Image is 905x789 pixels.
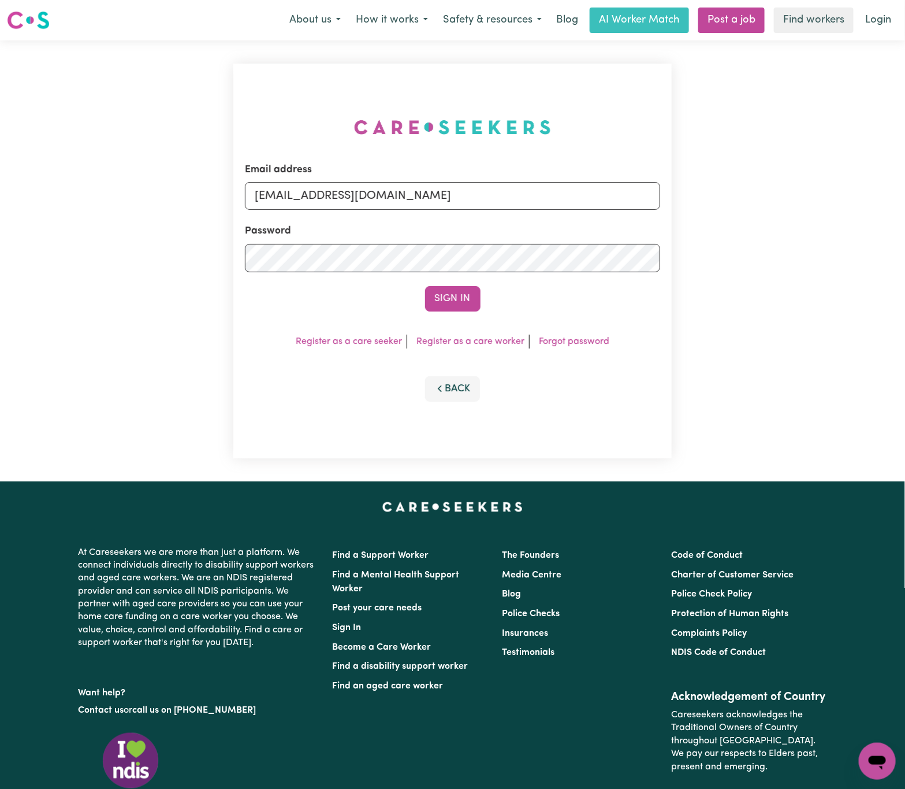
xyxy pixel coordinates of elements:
[502,609,560,618] a: Police Checks
[333,551,429,560] a: Find a Support Worker
[502,648,554,657] a: Testimonials
[382,502,523,512] a: Careseekers home page
[333,662,468,671] a: Find a disability support worker
[133,706,256,715] a: call us on [PHONE_NUMBER]
[671,590,752,599] a: Police Check Policy
[333,623,362,632] a: Sign In
[296,337,402,346] a: Register as a care seeker
[774,8,854,33] a: Find workers
[245,182,661,210] input: Email address
[425,286,481,312] button: Sign In
[79,706,124,715] a: Contact us
[79,542,319,654] p: At Careseekers we are more than just a platform. We connect individuals directly to disability su...
[671,609,788,618] a: Protection of Human Rights
[245,224,291,239] label: Password
[671,551,743,560] a: Code of Conduct
[7,7,50,34] a: Careseekers logo
[671,571,794,580] a: Charter of Customer Service
[416,337,524,346] a: Register as a care worker
[502,571,561,580] a: Media Centre
[79,699,319,721] p: or
[671,629,747,638] a: Complaints Policy
[425,376,481,402] button: Back
[333,681,444,691] a: Find an aged care worker
[333,571,460,594] a: Find a Mental Health Support Worker
[282,8,348,32] button: About us
[698,8,765,33] a: Post a job
[7,10,50,31] img: Careseekers logo
[245,162,312,177] label: Email address
[671,704,826,778] p: Careseekers acknowledges the Traditional Owners of Country throughout [GEOGRAPHIC_DATA]. We pay o...
[549,8,585,33] a: Blog
[435,8,549,32] button: Safety & resources
[502,629,548,638] a: Insurances
[333,643,431,652] a: Become a Care Worker
[590,8,689,33] a: AI Worker Match
[858,8,898,33] a: Login
[539,337,609,346] a: Forgot password
[502,551,559,560] a: The Founders
[671,648,766,657] a: NDIS Code of Conduct
[502,590,521,599] a: Blog
[671,690,826,704] h2: Acknowledgement of Country
[79,682,319,699] p: Want help?
[859,743,896,780] iframe: Button to launch messaging window
[333,603,422,613] a: Post your care needs
[348,8,435,32] button: How it works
